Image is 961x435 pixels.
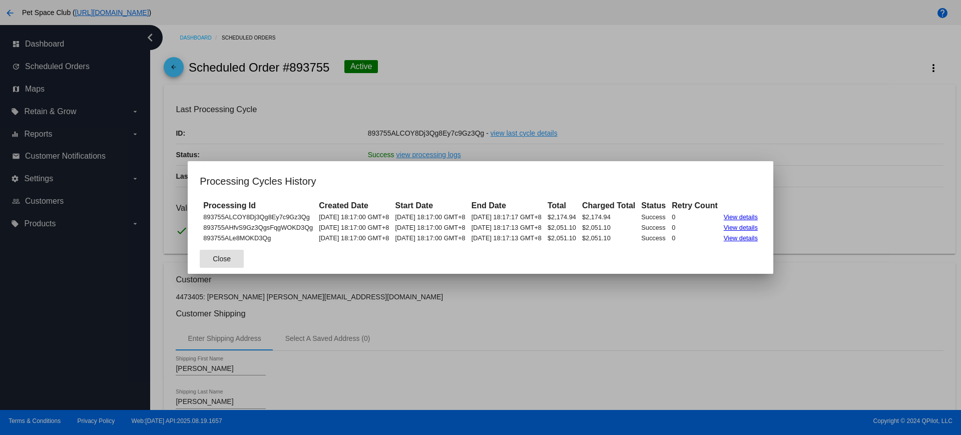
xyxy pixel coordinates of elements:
[545,233,579,243] td: $2,051.10
[213,255,231,263] span: Close
[580,233,638,243] td: $2,051.10
[669,223,720,232] td: 0
[580,200,638,211] th: Charged Total
[545,200,579,211] th: Total
[724,213,758,221] a: View details
[316,233,391,243] td: [DATE] 18:17:00 GMT+8
[201,223,315,232] td: 893755AHfvS9Gz3QgsFqgWOKD3Qg
[392,212,467,222] td: [DATE] 18:17:00 GMT+8
[469,223,544,232] td: [DATE] 18:17:13 GMT+8
[392,223,467,232] td: [DATE] 18:17:00 GMT+8
[469,212,544,222] td: [DATE] 18:17:17 GMT+8
[200,250,244,268] button: Close dialog
[669,212,720,222] td: 0
[639,223,668,232] td: Success
[469,233,544,243] td: [DATE] 18:17:13 GMT+8
[392,233,467,243] td: [DATE] 18:17:00 GMT+8
[724,234,758,242] a: View details
[724,224,758,231] a: View details
[316,200,391,211] th: Created Date
[669,200,720,211] th: Retry Count
[580,212,638,222] td: $2,174.94
[201,200,315,211] th: Processing Id
[469,200,544,211] th: End Date
[545,223,579,232] td: $2,051.10
[639,200,668,211] th: Status
[580,223,638,232] td: $2,051.10
[545,212,579,222] td: $2,174.94
[392,200,467,211] th: Start Date
[639,212,668,222] td: Success
[201,212,315,222] td: 893755ALCOY8Dj3Qg8Ey7c9Gz3Qg
[669,233,720,243] td: 0
[200,173,761,189] h1: Processing Cycles History
[201,233,315,243] td: 893755ALe8MOKD3Qg
[316,212,391,222] td: [DATE] 18:17:00 GMT+8
[639,233,668,243] td: Success
[316,223,391,232] td: [DATE] 18:17:00 GMT+8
